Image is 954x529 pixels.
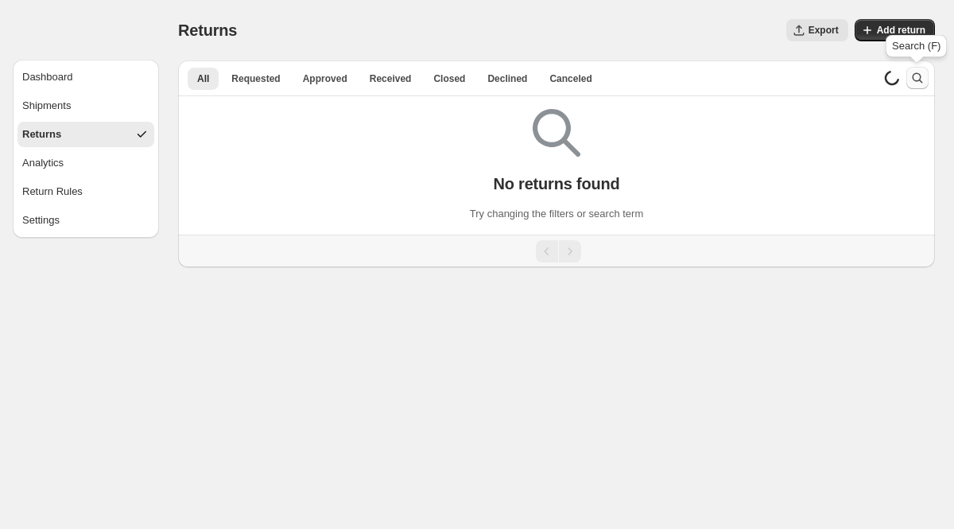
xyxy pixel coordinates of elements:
[786,19,848,41] button: Export
[906,67,929,89] button: Search and filter results
[17,208,154,233] button: Settings
[17,150,154,176] button: Analytics
[487,72,527,85] span: Declined
[178,21,237,39] span: Returns
[231,72,280,85] span: Requested
[22,69,73,85] div: Dashboard
[855,19,935,41] button: Add return
[533,109,580,157] img: Empty search results
[197,72,209,85] span: All
[17,122,154,147] button: Returns
[178,235,935,267] nav: Pagination
[17,64,154,90] button: Dashboard
[549,72,591,85] span: Canceled
[17,179,154,204] button: Return Rules
[22,126,61,142] div: Returns
[470,206,643,222] p: Try changing the filters or search term
[809,24,839,37] span: Export
[370,72,412,85] span: Received
[22,155,64,171] div: Analytics
[493,174,619,193] p: No returns found
[22,98,71,114] div: Shipments
[303,72,347,85] span: Approved
[22,184,83,200] div: Return Rules
[433,72,465,85] span: Closed
[877,24,925,37] span: Add return
[17,93,154,119] button: Shipments
[22,212,60,228] div: Settings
